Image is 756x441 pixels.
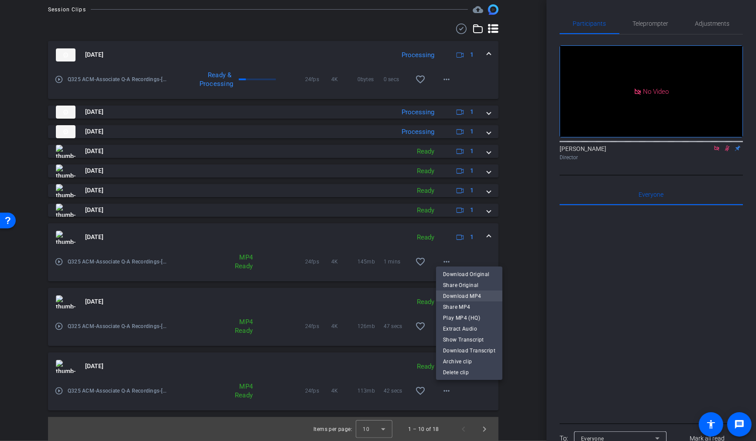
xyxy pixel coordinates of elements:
[443,356,495,367] span: Archive clip
[443,345,495,356] span: Download Transcript
[443,367,495,378] span: Delete clip
[443,302,495,312] span: Share MP4
[443,280,495,291] span: Share Original
[443,269,495,280] span: Download Original
[443,291,495,301] span: Download MP4
[443,313,495,323] span: Play MP4 (HQ)
[443,335,495,345] span: Show Transcript
[443,324,495,334] span: Extract Audio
